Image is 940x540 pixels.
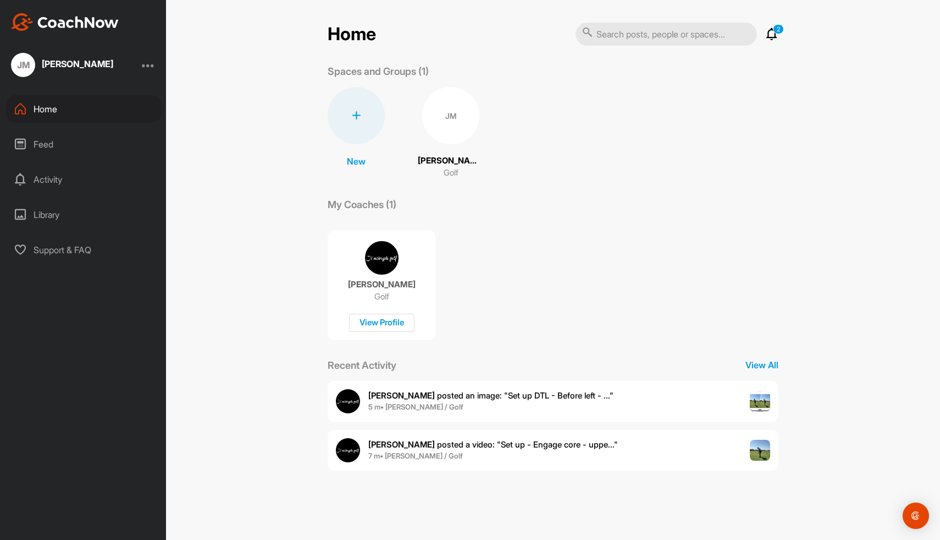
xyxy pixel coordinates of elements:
[6,130,161,158] div: Feed
[347,155,366,168] p: New
[349,314,414,332] div: View Profile
[368,451,463,460] b: 7 m • [PERSON_NAME] / Golf
[348,279,416,290] p: [PERSON_NAME]
[745,358,778,372] p: View All
[422,87,479,144] div: JM
[328,64,429,79] p: Spaces and Groups (1)
[6,166,161,193] div: Activity
[368,390,435,401] b: [PERSON_NAME]
[368,402,463,411] b: 5 m • [PERSON_NAME] / Golf
[6,95,161,123] div: Home
[6,201,161,228] div: Library
[328,197,396,212] p: My Coaches (1)
[368,439,618,450] span: posted a video : " Set up - Engage core - uppe... "
[444,167,458,179] p: Golf
[773,24,784,34] p: 2
[365,241,399,275] img: coach avatar
[576,23,757,46] input: Search posts, people or spaces...
[328,358,396,373] p: Recent Activity
[6,236,161,264] div: Support & FAQ
[750,440,771,461] img: post image
[374,291,389,302] p: Golf
[750,391,771,412] img: post image
[336,389,360,413] img: user avatar
[336,438,360,462] img: user avatar
[328,24,376,45] h2: Home
[11,53,35,77] div: JM
[42,59,113,68] div: [PERSON_NAME]
[368,390,613,401] span: posted an image : " Set up DTL - Before left - ... "
[368,439,435,450] b: [PERSON_NAME]
[903,503,929,529] div: Open Intercom Messenger
[418,155,484,167] p: [PERSON_NAME]
[11,13,119,31] img: CoachNow
[418,87,484,179] a: JM[PERSON_NAME]Golf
